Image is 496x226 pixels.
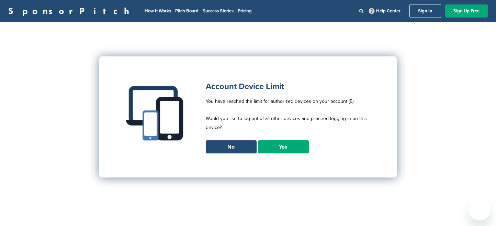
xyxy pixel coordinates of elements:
[206,80,373,93] h1: Account Device Limit
[206,97,373,140] p: You have reached the limit for authorized devices on your account (5). Would you like to log out ...
[206,140,257,153] a: No
[123,80,189,146] img: Multiple devices
[258,140,309,153] a: Yes
[203,8,234,14] a: Success Stories
[145,8,171,14] a: How It Works
[469,198,491,220] iframe: Button to launch messaging window
[409,4,441,18] a: Sign In
[8,7,134,15] a: SponsorPitch
[238,8,252,14] a: Pricing
[368,7,402,15] a: Help Center
[175,8,199,14] a: Pitch Board
[445,4,488,18] a: Sign Up Free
